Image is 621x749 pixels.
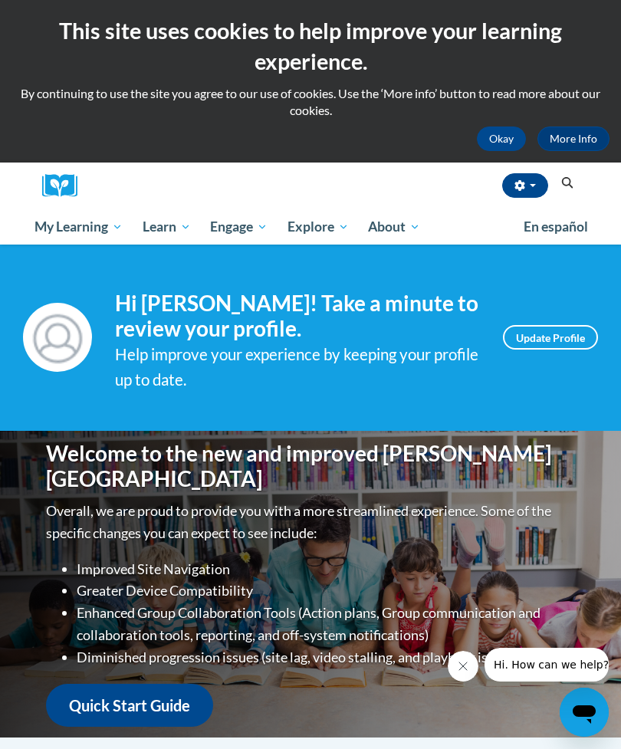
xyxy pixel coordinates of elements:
a: Update Profile [503,325,598,350]
iframe: Cerrar mensaje [448,651,478,682]
a: Learn [133,209,201,245]
a: Quick Start Guide [46,684,213,728]
span: Explore [287,218,349,236]
span: My Learning [34,218,123,236]
a: Engage [200,209,278,245]
a: About [359,209,431,245]
span: About [368,218,420,236]
li: Improved Site Navigation [77,558,575,580]
span: Engage [210,218,268,236]
iframe: Botón para iniciar la ventana de mensajería [560,688,609,737]
span: En español [524,218,588,235]
div: Main menu [23,209,598,245]
p: Overall, we are proud to provide you with a more streamlined experience. Some of the specific cha... [46,500,575,544]
a: More Info [537,126,609,151]
h1: Welcome to the new and improved [PERSON_NAME][GEOGRAPHIC_DATA] [46,441,575,492]
p: By continuing to use the site you agree to our use of cookies. Use the ‘More info’ button to read... [11,85,609,119]
button: Account Settings [502,173,548,198]
a: My Learning [25,209,133,245]
li: Diminished progression issues (site lag, video stalling, and playback issues) [77,646,575,669]
span: Learn [143,218,191,236]
button: Search [556,174,579,192]
li: Enhanced Group Collaboration Tools (Action plans, Group communication and collaboration tools, re... [77,602,575,646]
li: Greater Device Compatibility [77,580,575,602]
a: Explore [278,209,359,245]
iframe: Mensaje de la compañía [485,648,609,682]
img: Profile Image [23,303,92,372]
button: Okay [477,126,526,151]
div: Help improve your experience by keeping your profile up to date. [115,342,480,393]
img: Logo brand [42,174,88,198]
h4: Hi [PERSON_NAME]! Take a minute to review your profile. [115,291,480,342]
h2: This site uses cookies to help improve your learning experience. [11,15,609,77]
a: En español [514,211,598,243]
a: Cox Campus [42,174,88,198]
